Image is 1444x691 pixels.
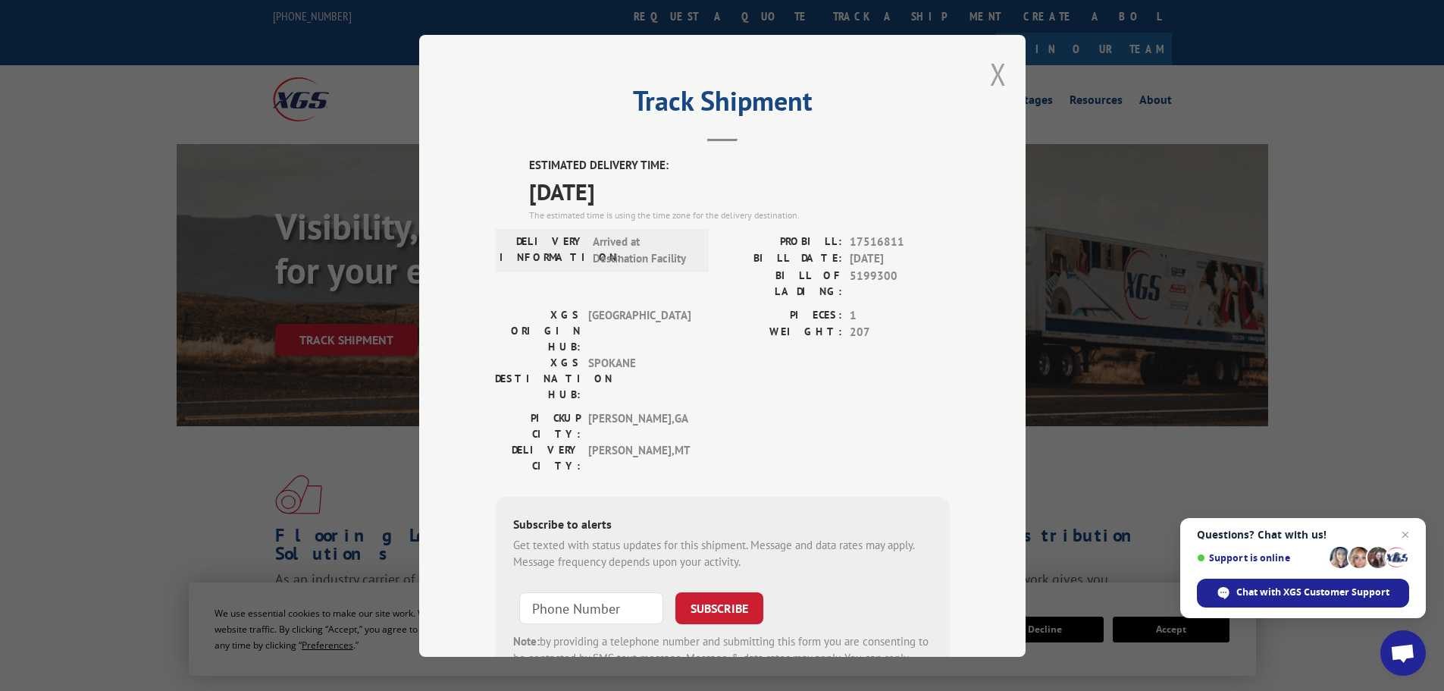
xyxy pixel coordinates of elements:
input: Phone Number [519,592,663,623]
span: 1 [850,306,950,324]
span: 5199300 [850,267,950,299]
div: Get texted with status updates for this shipment. Message and data rates may apply. Message frequ... [513,536,932,570]
div: Subscribe to alerts [513,514,932,536]
div: Chat with XGS Customer Support [1197,579,1409,608]
label: PICKUP CITY: [495,410,581,441]
span: Questions? Chat with us! [1197,529,1409,541]
strong: Note: [513,633,540,648]
label: WEIGHT: [722,324,842,341]
span: [PERSON_NAME] , MT [588,441,691,473]
label: XGS DESTINATION HUB: [495,354,581,402]
h2: Track Shipment [495,90,950,119]
span: Close chat [1396,526,1414,544]
button: SUBSCRIBE [675,592,763,623]
span: Chat with XGS Customer Support [1236,586,1389,599]
label: PROBILL: [722,233,842,250]
label: DELIVERY INFORMATION: [500,233,585,267]
span: [DATE] [529,174,950,208]
span: SPOKANE [588,354,691,402]
label: DELIVERY CITY: [495,441,581,473]
label: BILL DATE: [722,250,842,268]
span: 207 [850,324,950,341]
div: Open chat [1380,630,1426,676]
span: [PERSON_NAME] , GA [588,410,691,441]
label: XGS ORIGIN HUB: [495,306,581,354]
span: Support is online [1197,552,1324,564]
span: Arrived at Destination Facility [593,233,695,267]
label: ESTIMATED DELIVERY TIME: [529,157,950,174]
label: BILL OF LADING: [722,267,842,299]
button: Close modal [990,54,1007,94]
span: 17516811 [850,233,950,250]
span: [GEOGRAPHIC_DATA] [588,306,691,354]
div: by providing a telephone number and submitting this form you are consenting to be contacted by SM... [513,633,932,684]
div: The estimated time is using the time zone for the delivery destination. [529,208,950,221]
span: [DATE] [850,250,950,268]
label: PIECES: [722,306,842,324]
